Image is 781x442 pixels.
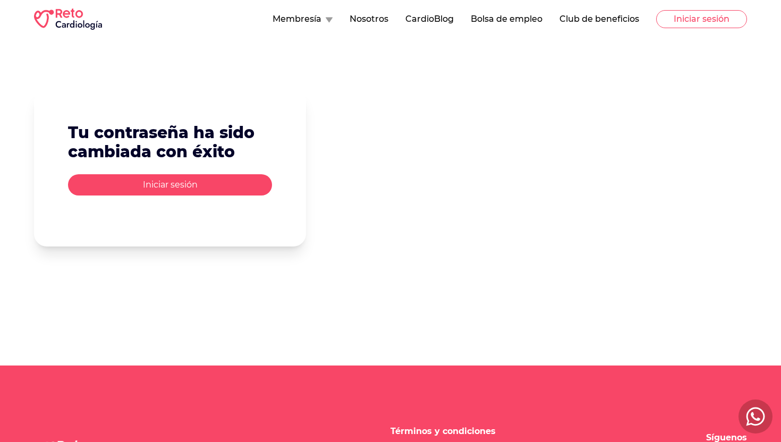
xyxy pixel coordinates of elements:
button: Iniciar sesión [656,10,747,28]
a: Términos y condiciones [390,426,496,436]
button: CardioBlog [405,13,454,25]
a: Iniciar sesión [68,180,272,190]
button: Bolsa de empleo [471,13,542,25]
img: RETO Cardio Logo [34,8,102,30]
button: Club de beneficios [559,13,639,25]
button: Iniciar sesión [68,174,272,195]
h2: Tu contraseña ha sido cambiada con éxito [68,123,272,161]
button: Nosotros [350,13,388,25]
button: Membresía [273,13,333,25]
